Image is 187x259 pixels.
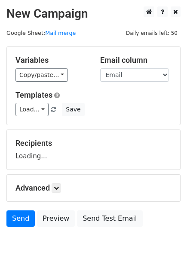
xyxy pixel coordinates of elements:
[6,6,181,21] h2: New Campaign
[100,55,172,65] h5: Email column
[77,210,142,227] a: Send Test Email
[15,103,49,116] a: Load...
[15,68,68,82] a: Copy/paste...
[6,210,35,227] a: Send
[62,103,84,116] button: Save
[6,30,76,36] small: Google Sheet:
[123,30,181,36] a: Daily emails left: 50
[45,30,76,36] a: Mail merge
[15,139,172,161] div: Loading...
[37,210,75,227] a: Preview
[15,55,87,65] h5: Variables
[15,183,172,193] h5: Advanced
[123,28,181,38] span: Daily emails left: 50
[15,90,52,99] a: Templates
[15,139,172,148] h5: Recipients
